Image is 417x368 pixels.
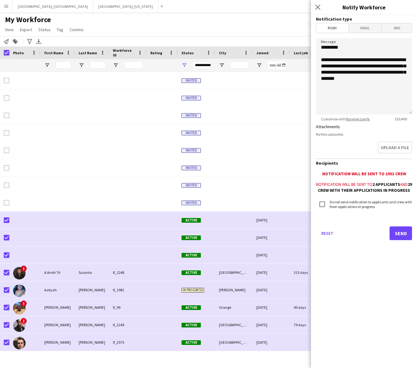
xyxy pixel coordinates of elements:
a: Comms [67,26,86,34]
a: Status [36,26,53,34]
div: [DATE] [253,316,290,333]
input: Row Selection is disabled for this row (unchecked) [4,148,9,153]
span: In progress [182,288,204,293]
span: Status [38,27,51,32]
input: Workforce ID Filter Input [124,61,143,69]
div: [PERSON_NAME] [41,334,75,351]
div: [PERSON_NAME] [215,281,253,298]
div: 79 days [290,316,327,333]
input: Row Selection is disabled for this row (unchecked) [4,165,9,171]
span: Status [182,51,194,55]
span: Joined [256,51,269,55]
button: Open Filter Menu [219,62,225,68]
input: Row Selection is disabled for this row (unchecked) [4,95,9,101]
div: lf_99 [109,299,147,316]
input: Row Selection is disabled for this row (unchecked) [4,200,9,206]
input: Row Selection is disabled for this row (unchecked) [4,78,9,83]
span: Active [182,305,201,310]
span: Invited [182,166,201,170]
span: My Workforce [5,15,51,24]
span: Last Name [79,51,97,55]
div: [DATE] [253,334,290,351]
span: ! [21,300,27,307]
div: [PERSON_NAME] [75,281,109,298]
span: 155 / 400 [390,117,412,121]
span: View [5,27,14,32]
button: Reset [316,226,338,240]
div: [DATE] [253,246,290,264]
span: City [219,51,226,55]
span: Export [20,27,32,32]
div: [PERSON_NAME] [41,316,75,333]
div: [PERSON_NAME] [75,334,109,351]
a: %merge tags% [346,117,370,121]
div: A Andri Tri [41,264,75,281]
div: [DATE] [253,264,290,281]
a: Export [17,26,35,34]
span: Tag [57,27,63,32]
button: Open Filter Menu [113,62,119,68]
div: [DATE] [253,281,290,298]
div: [DATE] [253,299,290,316]
h3: Notification type [316,16,412,22]
img: Aaron Peralta [13,337,26,349]
app-action-btn: Add to tag [12,38,19,45]
div: [DATE] [253,229,290,246]
span: Invited [182,96,201,100]
span: SMS [382,23,412,33]
span: Comms [70,27,84,32]
h3: Recipients [316,160,412,166]
span: Active [182,253,201,258]
input: City Filter Input [230,61,249,69]
span: Active [182,235,201,240]
div: 45 days [290,299,327,316]
button: Open Filter Menu [44,62,50,68]
input: Row Selection is disabled for this row (unchecked) [4,130,9,136]
span: Rating [150,51,162,55]
img: Aaron Bolton [13,302,26,314]
input: First Name Filter Input [56,61,71,69]
span: Invited [182,201,201,205]
button: Upload a file [378,142,412,153]
label: Do not send notification to applicants and crew with their applications in progress [328,200,412,209]
span: ! [21,265,27,272]
span: ! [21,318,27,324]
div: [PERSON_NAME] [75,316,109,333]
input: Last Name Filter Input [90,61,105,69]
span: Invited [182,183,201,188]
span: Last job [294,51,308,55]
span: Active [182,323,201,327]
span: Active [182,218,201,223]
div: lf_1248 [109,264,147,281]
span: Customise with [316,117,375,121]
span: Workforce ID [113,48,135,57]
div: lf_2249 [109,316,147,333]
div: [GEOGRAPHIC_DATA] [215,334,253,351]
button: Open Filter Menu [79,62,84,68]
button: [GEOGRAPHIC_DATA], [US_STATE] [93,0,158,12]
img: Aaliyah Bennett [13,284,26,297]
label: Attachments [316,124,340,129]
a: View [2,26,16,34]
div: [GEOGRAPHIC_DATA] [215,264,253,281]
span: Push [316,23,348,33]
div: [PERSON_NAME] [75,299,109,316]
div: lf_2575 [109,334,147,351]
div: Notification will be sent to and [316,182,412,193]
span: Invited [182,131,201,135]
span: Photo [13,51,24,55]
app-action-btn: Advanced filters [26,38,33,45]
button: Open Filter Menu [256,62,262,68]
input: Row Selection is disabled for this row (unchecked) [4,113,9,118]
span: Email [349,23,382,33]
span: Invited [182,113,201,118]
span: Invited [182,148,201,153]
div: 313 days [290,264,327,281]
span: Invited [182,78,201,83]
div: lf_1981 [109,281,147,298]
div: Susanto [75,264,109,281]
input: Row Selection is disabled for this row (unchecked) [4,182,9,188]
b: 29 crew with their applications in progress [318,182,412,193]
div: [DATE] [253,211,290,229]
span: Active [182,340,201,345]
